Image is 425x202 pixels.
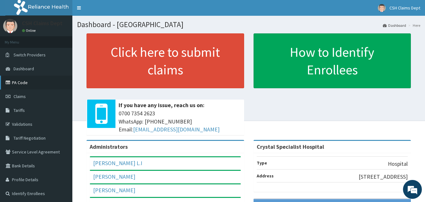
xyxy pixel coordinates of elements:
span: 0700 7354 2623 WhatsApp: [PHONE_NUMBER] Email: [119,109,241,134]
img: User Image [3,19,17,33]
b: Administrators [90,143,128,150]
a: [PERSON_NAME] [93,173,135,180]
a: [EMAIL_ADDRESS][DOMAIN_NAME] [133,126,220,133]
span: Dashboard [14,66,34,72]
span: Tariffs [14,107,25,113]
img: User Image [378,4,386,12]
p: Hospital [388,160,408,168]
a: Click here to submit claims [87,33,244,88]
h1: Dashboard - [GEOGRAPHIC_DATA] [77,20,420,29]
a: How to Identify Enrollees [254,33,411,88]
strong: Crystal Specialist Hospital [257,143,324,150]
span: Switch Providers [14,52,46,58]
p: CSH Claims Dept [22,20,63,26]
p: [STREET_ADDRESS] [359,173,408,181]
a: Dashboard [383,23,406,28]
a: Online [22,28,37,33]
b: Type [257,160,267,166]
span: Tariff Negotiation [14,135,46,141]
span: CSH Claims Dept [389,5,420,11]
b: Address [257,173,274,179]
li: Here [407,23,420,28]
a: [PERSON_NAME] L.I [93,159,142,167]
span: Claims [14,94,26,99]
a: [PERSON_NAME] [93,187,135,194]
b: If you have any issue, reach us on: [119,101,204,109]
